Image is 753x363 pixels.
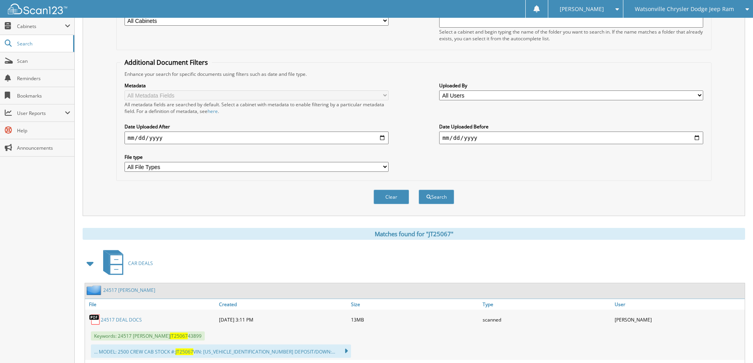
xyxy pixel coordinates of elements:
span: Keywords: 24517 [PERSON_NAME] 43899 [91,331,205,340]
span: Help [17,127,70,134]
div: Select a cabinet and begin typing the name of the folder you want to search in. If the name match... [439,28,703,42]
div: [DATE] 3:11 PM [217,312,349,327]
label: Date Uploaded Before [439,123,703,130]
a: 24517 DEAL DOCS [101,316,142,323]
a: here [208,108,218,115]
span: Bookmarks [17,92,70,99]
div: All metadata fields are searched by default. Select a cabinet with metadata to enable filtering b... [125,101,389,115]
a: Size [349,299,481,310]
label: Metadata [125,82,389,89]
span: [PERSON_NAME] [560,7,604,11]
a: File [85,299,217,310]
img: PDF.png [89,314,101,325]
div: scanned [481,312,613,327]
div: [PERSON_NAME] [613,312,745,327]
span: User Reports [17,110,65,117]
span: JT25067 [170,333,188,339]
button: Search [419,190,454,204]
img: folder2.png [87,285,103,295]
a: 24517 [PERSON_NAME] [103,287,155,293]
iframe: Chat Widget [713,325,753,363]
a: Created [217,299,349,310]
button: Clear [374,190,409,204]
span: Search [17,40,69,47]
label: File type [125,154,389,160]
label: Date Uploaded After [125,123,389,130]
span: Reminders [17,75,70,82]
input: start [125,132,389,144]
div: 13MB [349,312,481,327]
a: User [613,299,745,310]
span: Scan [17,58,70,64]
a: CAR DEALS [98,248,153,279]
span: JT25067 [176,348,193,355]
div: Matches found for "JT25067" [83,228,745,240]
span: Watsonville Chrysler Dodge Jeep Ram [635,7,734,11]
span: CAR DEALS [128,260,153,267]
span: Announcements [17,145,70,151]
img: scan123-logo-white.svg [8,4,67,14]
span: Cabinets [17,23,65,30]
div: Enhance your search for specific documents using filters such as date and file type. [121,71,707,77]
a: Type [481,299,613,310]
legend: Additional Document Filters [121,58,212,67]
div: ... MODEL: 2500 CREW CAB STOCK #: VIN: [US_VEHICLE_IDENTIFICATION_NUMBER] DEPOSIT/DOWN:... [91,344,351,358]
label: Uploaded By [439,82,703,89]
input: end [439,132,703,144]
